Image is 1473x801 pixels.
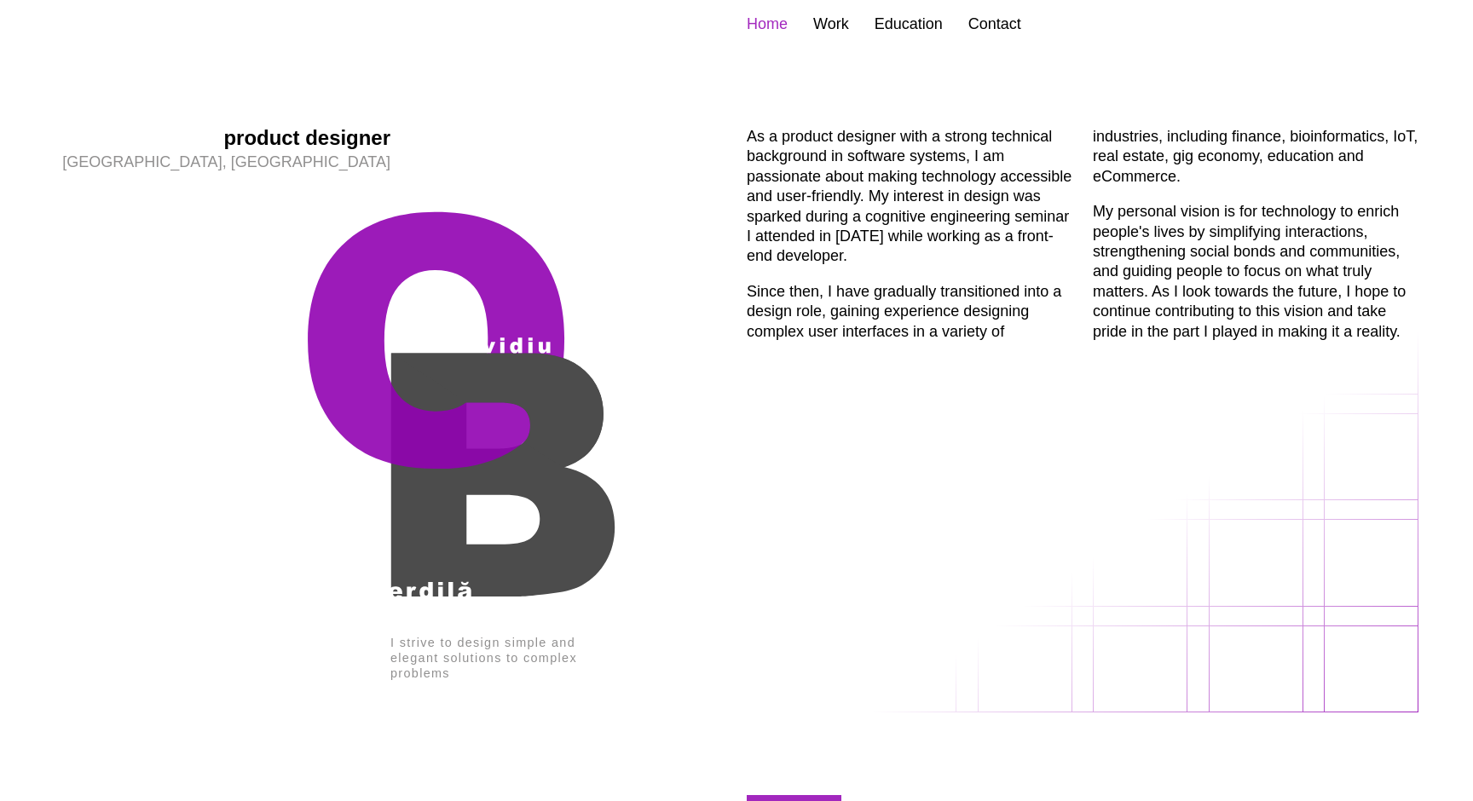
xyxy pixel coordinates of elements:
[968,15,1021,32] a: Contact
[813,15,849,32] a: Work
[55,173,726,635] img: logo.svg
[62,153,390,170] span: [GEOGRAPHIC_DATA], [GEOGRAPHIC_DATA]
[223,126,390,149] span: product designer
[875,15,943,32] a: Education
[747,15,788,32] span: Home
[55,635,592,681] div: I strive to design simple and elegant solutions to complex problems
[747,127,1072,267] p: As a product designer with a strong technical background in software systems, I am passionate abo...
[1093,202,1418,342] p: My personal vision is for technology to enrich people's lives by simplifying interactions, streng...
